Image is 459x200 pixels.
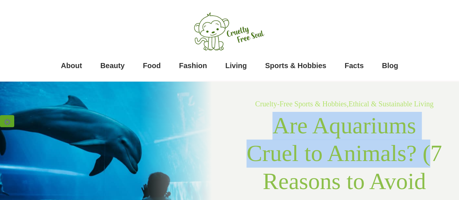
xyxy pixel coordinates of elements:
a: Ethical & Sustainable Living [348,100,433,108]
a: Food [143,58,161,73]
a: Living [225,58,247,73]
a: Facts [345,58,364,73]
a: Fashion [179,58,207,73]
a: Cruelty-Free Sports & Hobbies [255,100,347,108]
a: Sports & Hobbies [265,58,326,73]
a: Beauty [100,58,125,73]
img: ⚙ [4,119,11,125]
span: , [255,100,433,108]
a: Blog [382,58,398,73]
a: About [61,58,82,73]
